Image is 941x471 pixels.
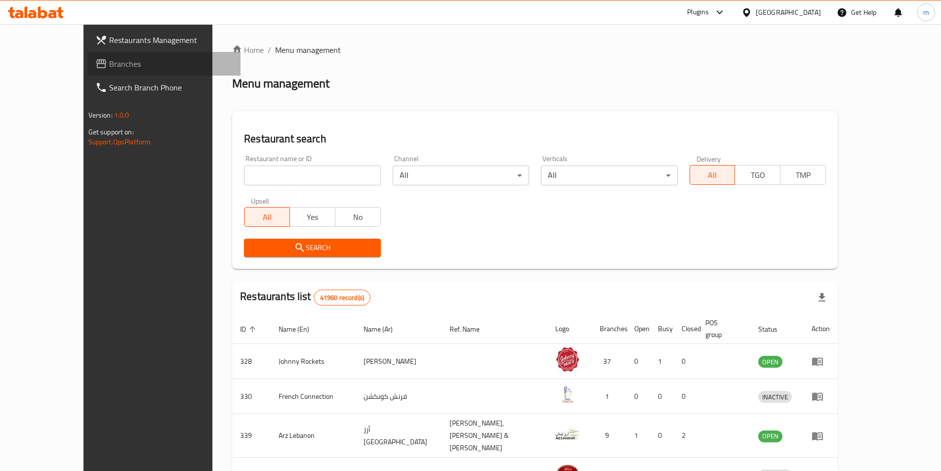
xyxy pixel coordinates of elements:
span: m [923,7,929,18]
li: / [268,44,271,56]
div: All [393,166,529,185]
td: 0 [674,379,697,414]
h2: Restaurant search [244,131,826,146]
span: Menu management [275,44,341,56]
td: 0 [650,414,674,458]
span: 1.0.0 [114,109,129,122]
span: 41960 record(s) [314,293,370,302]
a: Restaurants Management [87,28,241,52]
span: OPEN [758,356,782,368]
td: أرز [GEOGRAPHIC_DATA] [356,414,442,458]
div: Menu [812,430,830,442]
td: 0 [626,379,650,414]
th: Closed [674,314,697,344]
td: 330 [232,379,271,414]
a: Home [232,44,264,56]
span: OPEN [758,430,782,442]
th: Logo [547,314,592,344]
span: All [248,210,286,224]
span: No [339,210,377,224]
td: 0 [674,344,697,379]
span: Search Branch Phone [109,82,233,93]
td: 2 [674,414,697,458]
span: POS group [705,317,738,341]
span: ID [240,323,259,335]
div: OPEN [758,430,782,442]
span: TMP [784,168,822,182]
span: Version: [88,109,113,122]
label: Delivery [696,155,721,162]
td: فرنش كونكشن [356,379,442,414]
nav: breadcrumb [232,44,838,56]
a: Branches [87,52,241,76]
button: Search [244,239,380,257]
h2: Menu management [232,76,329,91]
td: [PERSON_NAME] [356,344,442,379]
button: All [690,165,736,185]
a: Search Branch Phone [87,76,241,99]
div: [GEOGRAPHIC_DATA] [756,7,821,18]
span: Yes [294,210,331,224]
div: Plugins [687,6,709,18]
input: Search for restaurant name or ID.. [244,166,380,185]
span: Name (En) [279,323,322,335]
button: TMP [780,165,826,185]
img: Arz Lebanon [555,422,580,446]
td: Johnny Rockets [271,344,356,379]
td: 37 [592,344,626,379]
span: TGO [739,168,777,182]
button: All [244,207,290,227]
span: Branches [109,58,233,70]
img: Johnny Rockets [555,347,580,372]
span: Ref. Name [450,323,492,335]
th: Action [804,314,838,344]
div: All [541,166,677,185]
div: Menu [812,355,830,367]
td: 339 [232,414,271,458]
button: Yes [289,207,335,227]
th: Open [626,314,650,344]
button: No [335,207,381,227]
span: INACTIVE [758,391,792,403]
th: Busy [650,314,674,344]
span: Search [252,242,372,254]
div: Total records count [314,290,370,305]
td: 1 [592,379,626,414]
td: 1 [650,344,674,379]
span: Name (Ar) [364,323,406,335]
td: 0 [626,344,650,379]
img: French Connection [555,382,580,407]
span: Get support on: [88,126,134,138]
label: Upsell [251,197,269,204]
div: Export file [810,286,834,309]
a: Support.OpsPlatform [88,135,151,148]
td: 0 [650,379,674,414]
td: Arz Lebanon [271,414,356,458]
td: 328 [232,344,271,379]
td: [PERSON_NAME],[PERSON_NAME] & [PERSON_NAME] [442,414,548,458]
div: Menu [812,390,830,402]
span: Status [758,323,790,335]
button: TGO [735,165,780,185]
span: Restaurants Management [109,34,233,46]
td: 1 [626,414,650,458]
span: All [694,168,732,182]
h2: Restaurants list [240,289,370,305]
td: French Connection [271,379,356,414]
th: Branches [592,314,626,344]
td: 9 [592,414,626,458]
